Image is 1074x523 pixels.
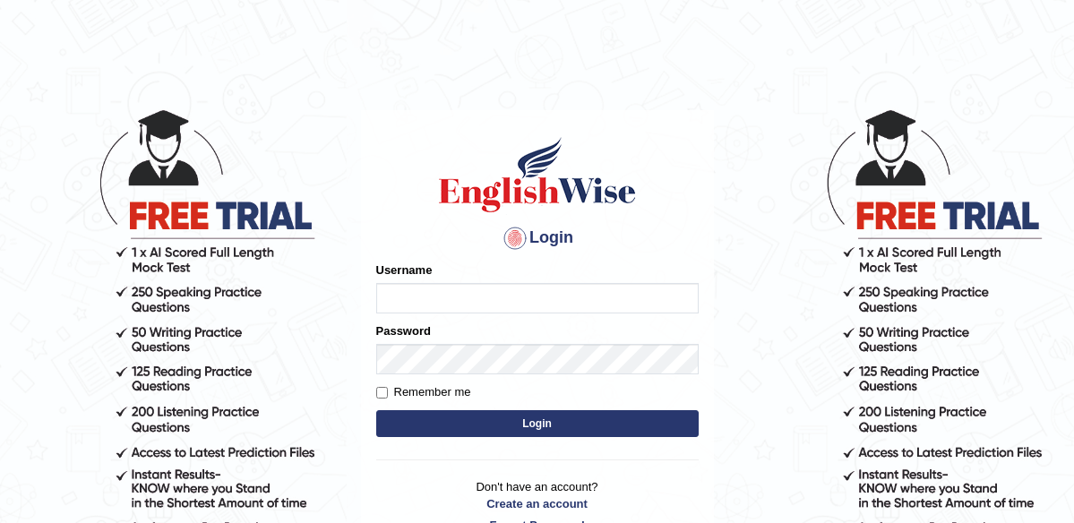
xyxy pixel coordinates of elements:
[435,134,640,215] img: Logo of English Wise sign in for intelligent practice with AI
[376,387,388,399] input: Remember me
[376,224,699,253] h4: Login
[376,495,699,512] a: Create an account
[376,322,431,339] label: Password
[376,410,699,437] button: Login
[376,261,433,279] label: Username
[376,383,471,401] label: Remember me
